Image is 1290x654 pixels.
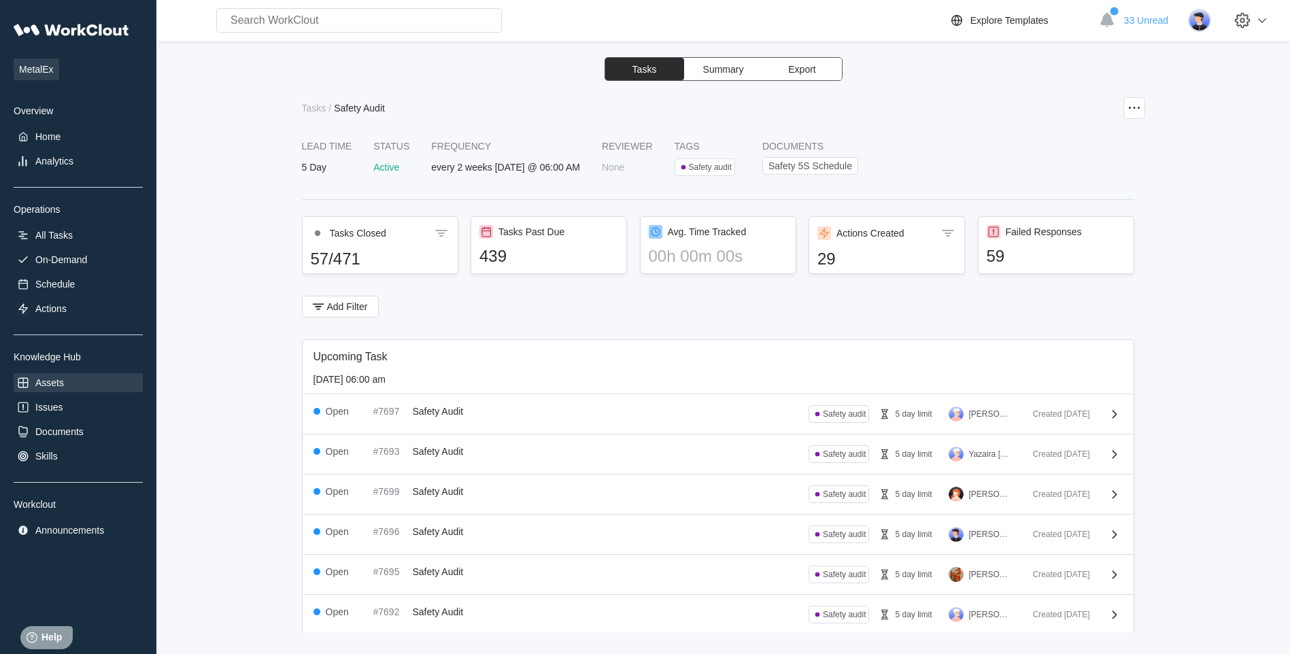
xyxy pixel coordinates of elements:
div: Skills [35,451,58,462]
div: Safety audit [823,409,866,419]
img: user-3.png [949,407,964,421]
a: Explore Templates [949,12,1092,29]
div: Open [326,446,349,457]
div: FREQUENCY [431,141,580,152]
img: user-3.png [949,447,964,462]
div: Tasks [302,103,326,114]
a: Open#7692Safety AuditSafety audit5 day limit[PERSON_NAME]Created [DATE] [303,595,1134,635]
div: Overview [14,105,143,116]
div: Created [DATE] [1022,489,1090,499]
div: Tags [675,141,741,152]
button: Add Filter [302,296,379,317]
div: Safety audit [823,530,866,539]
div: [PERSON_NAME] - previous user [969,570,1011,579]
div: 5 day limit [895,610,932,619]
div: Explore Templates [970,15,1049,26]
a: Skills [14,447,143,466]
div: #7692 [373,606,407,617]
div: [PERSON_NAME] - previous user [969,489,1011,499]
div: / [328,103,331,114]
div: 5 day limit [895,449,932,459]
a: Open#7697Safety AuditSafety audit5 day limit[PERSON_NAME] - previous userCreated [DATE] [303,394,1134,434]
a: Tasks [302,103,329,114]
div: Tasks Past Due [498,226,564,237]
div: 5 Day [302,162,327,173]
div: None [602,162,624,173]
a: Documents [14,422,143,441]
div: #7695 [373,566,407,577]
div: Knowledge Hub [14,351,143,362]
a: Assets [14,373,143,392]
button: Export [763,58,842,80]
div: 5 day limit [895,570,932,579]
div: Home [35,131,61,142]
div: Failed Responses [1006,226,1082,237]
div: #7696 [373,526,407,537]
a: Issues [14,398,143,417]
div: Created [DATE] [1022,570,1090,579]
a: Open#7699Safety AuditSafety audit5 day limit[PERSON_NAME] - previous userCreated [DATE] [303,475,1134,515]
div: Reviewer [602,141,653,152]
div: [PERSON_NAME] [969,530,1011,539]
img: user-2.png [949,487,964,502]
img: user-5.png [1188,9,1211,32]
a: On-Demand [14,250,143,269]
div: 5 day limit [895,409,932,419]
span: Add Filter [327,302,368,311]
a: Actions [14,299,143,318]
span: Summary [703,65,744,74]
div: Yazaira [PERSON_NAME] - previous user [969,449,1011,459]
div: Announcements [35,525,104,536]
img: user-5.png [949,527,964,542]
div: Open [326,486,349,497]
a: Safety 5S Schedule [768,160,852,171]
div: Actions Created [836,228,904,239]
span: Safety Audit [413,446,464,457]
button: Summary [684,58,763,80]
div: Active [373,162,399,173]
img: Screenshot_20230217_082256.jpg [949,567,964,582]
span: Safety Audit [413,486,464,497]
div: Safety audit [689,162,732,172]
button: Tasks [605,58,684,80]
span: Tasks [632,65,657,74]
span: MetalEx [14,58,59,80]
div: Open [326,606,349,617]
div: Safety audit [823,610,866,619]
input: Search WorkClout [216,8,502,33]
div: Safety Audit [334,103,385,114]
a: Analytics [14,152,143,171]
span: 33 Unread [1124,15,1168,26]
div: Documents [762,141,864,152]
div: Avg. Time Tracked [668,226,747,237]
div: LEAD TIME [302,141,352,152]
div: Analytics [35,156,73,167]
div: Tasks Closed [330,228,386,239]
div: Safety audit [823,449,866,459]
a: Home [14,127,143,146]
div: Created [DATE] [1022,530,1090,539]
span: Safety Audit [413,606,464,617]
div: Open [326,566,349,577]
div: #7693 [373,446,407,457]
div: #7697 [373,406,407,417]
a: Schedule [14,275,143,294]
a: Open#7695Safety AuditSafety audit5 day limit[PERSON_NAME] - previous userCreated [DATE] [303,555,1134,595]
span: Export [788,65,815,74]
div: every 2 weeks [DATE] @ 06:00 AM [431,162,580,173]
a: Open#7693Safety AuditSafety audit5 day limitYazaira [PERSON_NAME] - previous userCreated [DATE] [303,434,1134,475]
div: Issues [35,402,63,413]
div: Assets [35,377,64,388]
div: 5 day limit [895,489,932,499]
div: Safety audit [823,489,866,499]
div: [DATE] 06:00 am [313,374,1123,385]
div: Created [DATE] [1022,610,1090,619]
div: #7699 [373,486,407,497]
div: Operations [14,204,143,215]
div: Actions [35,303,67,314]
div: 00h 00m 00s [649,247,787,266]
div: 439 [479,247,618,266]
a: All Tasks [14,226,143,245]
